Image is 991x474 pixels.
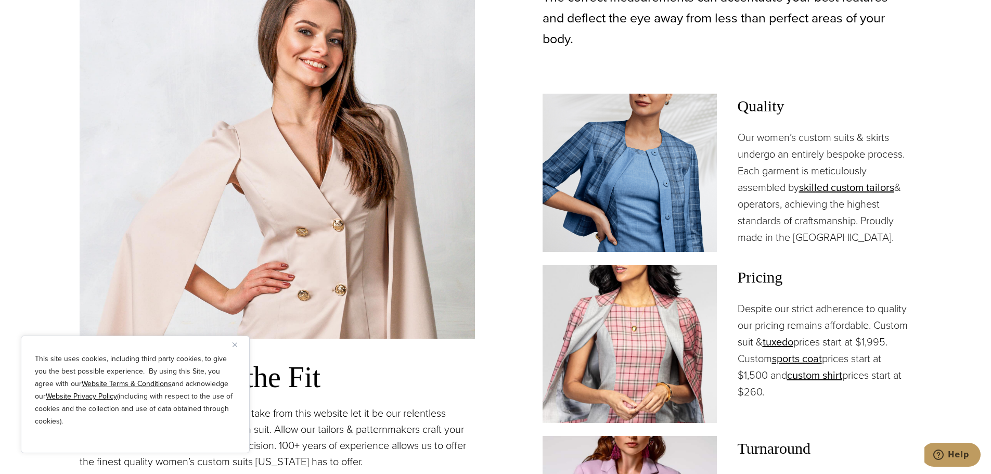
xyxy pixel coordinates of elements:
[738,436,912,461] span: Turnaround
[233,342,237,347] img: Close
[738,94,912,119] span: Quality
[787,367,842,383] a: custom shirt
[80,360,475,395] h3: It’s All About the Fit
[80,405,475,470] p: If there is one piece of information you take from this website let it be our relentless dedicati...
[543,94,717,252] img: Woman in blue bespoke suit with blue plaid.
[543,265,717,423] img: Woman in custom made red checked dress with matching custom jacket over shoulders.
[35,353,236,428] p: This site uses cookies, including third party cookies, to give you the best possible experience. ...
[799,180,894,195] a: skilled custom tailors
[763,334,793,350] a: tuxedo
[46,391,117,402] a: Website Privacy Policy
[772,351,822,366] a: sports coat
[738,129,912,246] p: Our women’s custom suits & skirts undergo an entirely bespoke process. Each garment is meticulous...
[233,338,245,351] button: Close
[924,443,981,469] iframe: Opens a widget where you can chat to one of our agents
[82,378,172,389] a: Website Terms & Conditions
[738,300,912,400] p: Despite our strict adherence to quality our pricing remains affordable. Custom suit & prices star...
[738,265,912,290] span: Pricing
